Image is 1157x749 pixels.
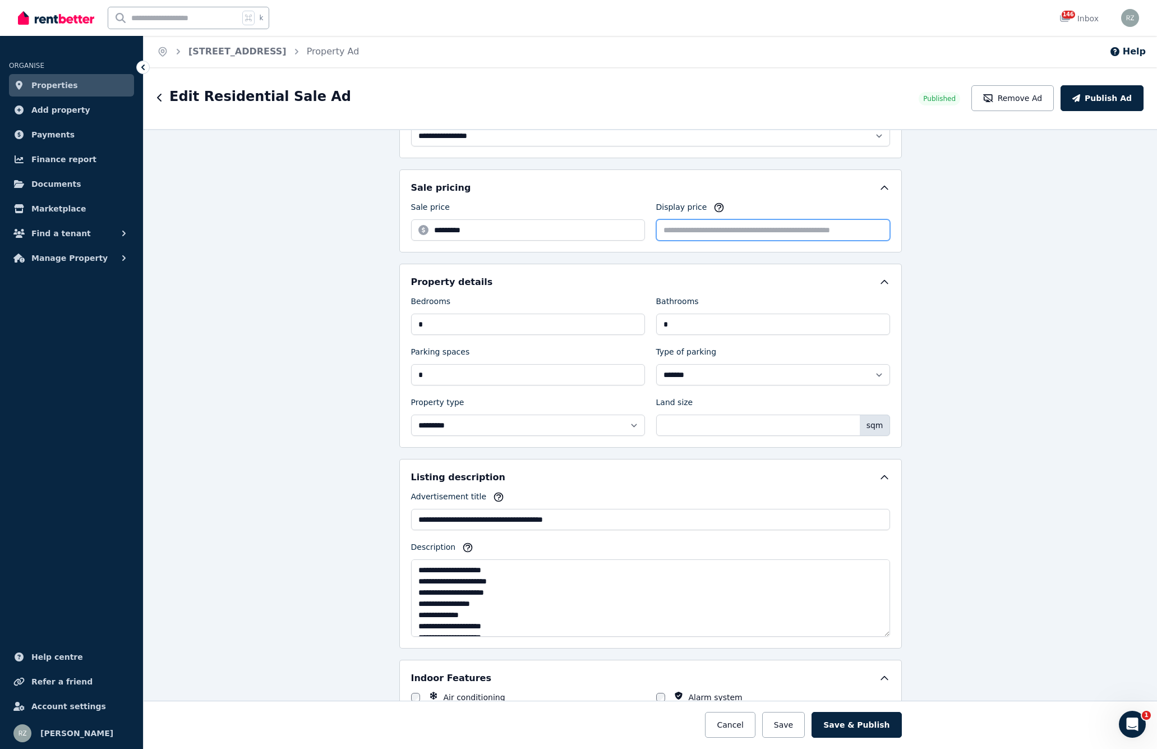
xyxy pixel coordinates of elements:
[411,397,464,412] label: Property type
[9,646,134,668] a: Help centre
[411,541,456,557] label: Description
[307,46,359,57] a: Property Ad
[31,675,93,688] span: Refer a friend
[923,94,956,103] span: Published
[18,10,94,26] img: RentBetter
[971,85,1054,111] button: Remove Ad
[656,397,693,412] label: Land size
[411,471,505,484] h5: Listing description
[9,247,134,269] button: Manage Property
[411,275,493,289] h5: Property details
[444,692,505,703] label: Air conditioning
[656,346,717,362] label: Type of parking
[31,700,106,713] span: Account settings
[9,99,134,121] a: Add property
[9,695,134,718] a: Account settings
[9,148,134,171] a: Finance report
[169,88,351,105] h1: Edit Residential Sale Ad
[1062,11,1075,19] span: 146
[411,181,471,195] h5: Sale pricing
[1142,711,1151,720] span: 1
[1109,45,1146,58] button: Help
[31,202,86,215] span: Marketplace
[411,491,487,507] label: Advertisement title
[144,36,372,67] nav: Breadcrumb
[9,670,134,693] a: Refer a friend
[31,103,90,117] span: Add property
[9,123,134,146] a: Payments
[762,712,805,738] button: Save
[812,712,901,738] button: Save & Publish
[1059,13,1099,24] div: Inbox
[259,13,263,22] span: k
[40,727,113,740] span: [PERSON_NAME]
[411,346,470,362] label: Parking spaces
[188,46,287,57] a: [STREET_ADDRESS]
[689,692,743,703] label: Alarm system
[9,62,44,70] span: ORGANISE
[9,222,134,245] button: Find a tenant
[31,79,78,92] span: Properties
[656,201,707,217] label: Display price
[31,251,108,265] span: Manage Property
[656,296,699,311] label: Bathrooms
[9,197,134,220] a: Marketplace
[411,296,451,311] label: Bedrooms
[9,173,134,195] a: Documents
[31,650,83,664] span: Help centre
[31,177,81,191] span: Documents
[1061,85,1144,111] button: Publish Ad
[411,672,491,685] h5: Indoor Features
[1121,9,1139,27] img: robert zmeskal
[31,227,91,240] span: Find a tenant
[411,201,450,217] label: Sale price
[31,128,75,141] span: Payments
[1119,711,1146,738] iframe: Intercom live chat
[9,74,134,97] a: Properties
[705,712,755,738] button: Cancel
[13,724,31,742] img: robert zmeskal
[31,153,96,166] span: Finance report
